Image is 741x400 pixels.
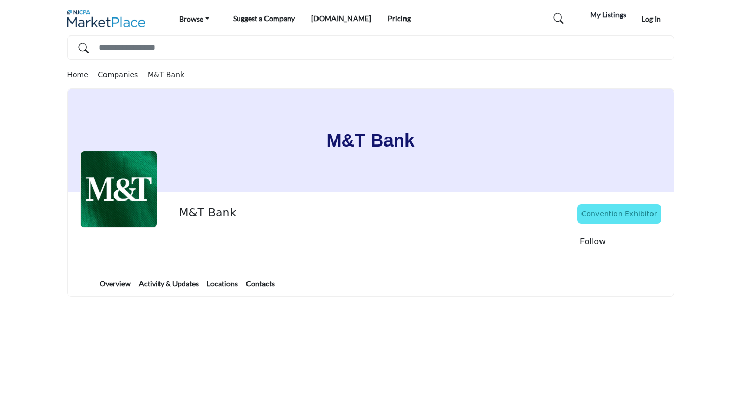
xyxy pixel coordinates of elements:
a: Companies [98,70,148,79]
button: Follow [542,230,644,253]
button: More details [649,238,661,246]
a: Activity & Updates [138,278,199,296]
p: Convention Exhibitor [581,207,657,221]
a: Locations [206,278,238,296]
a: Browse [172,11,217,26]
a: Overview [99,278,131,296]
input: Search Solutions [67,35,674,60]
span: Log In [642,14,661,23]
a: Suggest a Company [233,14,295,23]
img: site Logo [67,10,151,27]
a: M&T Bank [148,70,184,79]
a: Home [67,70,98,79]
button: Log In [629,10,674,29]
button: Like [525,238,537,246]
h1: M&T Bank [326,89,414,192]
h2: M&T Bank [179,206,462,220]
a: Search [544,10,570,27]
a: Pricing [387,14,411,23]
h5: My Listings [590,10,626,20]
a: [DOMAIN_NAME] [311,14,371,23]
div: My Listings [575,9,626,21]
a: Contacts [245,278,275,296]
